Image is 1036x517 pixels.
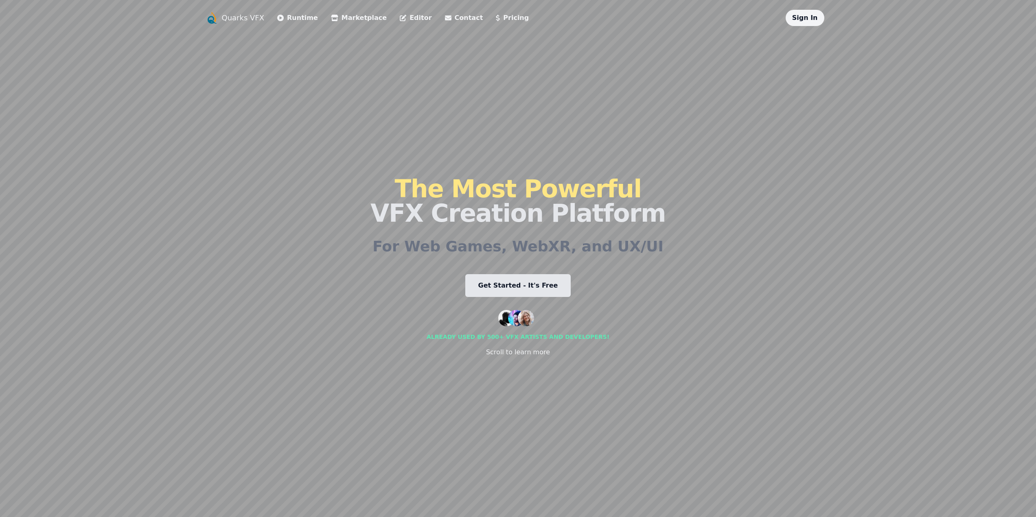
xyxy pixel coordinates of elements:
[394,175,641,203] span: The Most Powerful
[372,238,664,255] h2: For Web Games, WebXR, and UX/UI
[486,347,550,357] div: Scroll to learn more
[400,13,431,23] a: Editor
[277,13,318,23] a: Runtime
[445,13,483,23] a: Contact
[498,310,515,326] img: customer 1
[518,310,534,326] img: customer 3
[465,274,571,297] a: Get Started - It's Free
[792,14,818,22] a: Sign In
[370,177,666,225] h1: VFX Creation Platform
[331,13,387,23] a: Marketplace
[222,12,265,24] a: Quarks VFX
[427,333,609,341] div: Already used by 500+ vfx artists and developers!
[508,310,524,326] img: customer 2
[496,13,529,23] a: Pricing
